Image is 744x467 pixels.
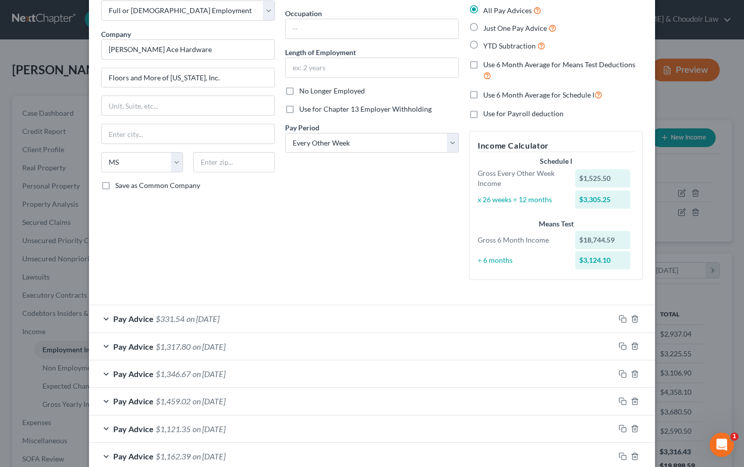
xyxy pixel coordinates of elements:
[478,219,634,229] div: Means Test
[473,168,570,189] div: Gross Every Other Week Income
[113,342,154,351] span: Pay Advice
[101,39,275,60] input: Search company by name...
[286,58,458,77] input: ex: 2 years
[299,86,365,95] span: No Longer Employed
[102,68,274,87] input: Enter address...
[483,109,564,118] span: Use for Payroll deduction
[156,396,191,406] span: $1,459.02
[299,105,432,113] span: Use for Chapter 13 Employer Withholding
[115,181,200,190] span: Save as Common Company
[113,451,154,461] span: Pay Advice
[113,396,154,406] span: Pay Advice
[473,195,570,205] div: x 26 weeks ÷ 12 months
[286,19,458,38] input: --
[575,191,631,209] div: $3,305.25
[193,424,225,434] span: on [DATE]
[575,169,631,188] div: $1,525.50
[156,369,191,379] span: $1,346.67
[483,24,547,32] span: Just One Pay Advice
[285,123,319,132] span: Pay Period
[193,369,225,379] span: on [DATE]
[710,433,734,457] iframe: Intercom live chat
[285,8,322,19] label: Occupation
[156,314,184,323] span: $331.54
[156,424,191,434] span: $1,121.35
[473,235,570,245] div: Gross 6 Month Income
[156,451,191,461] span: $1,162.39
[113,314,154,323] span: Pay Advice
[193,342,225,351] span: on [DATE]
[575,251,631,269] div: $3,124.10
[156,342,191,351] span: $1,317.80
[187,314,219,323] span: on [DATE]
[193,451,225,461] span: on [DATE]
[285,47,356,58] label: Length of Employment
[483,90,594,99] span: Use 6 Month Average for Schedule I
[473,255,570,265] div: ÷ 6 months
[478,156,634,166] div: Schedule I
[478,139,634,152] h5: Income Calculator
[483,6,532,15] span: All Pay Advices
[101,30,131,38] span: Company
[193,396,225,406] span: on [DATE]
[575,231,631,249] div: $18,744.59
[193,152,275,172] input: Enter zip...
[483,60,635,69] span: Use 6 Month Average for Means Test Deductions
[113,369,154,379] span: Pay Advice
[730,433,738,441] span: 1
[483,41,536,50] span: YTD Subtraction
[102,124,274,144] input: Enter city...
[102,96,274,115] input: Unit, Suite, etc...
[113,424,154,434] span: Pay Advice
